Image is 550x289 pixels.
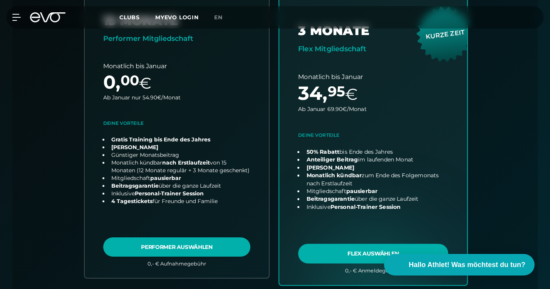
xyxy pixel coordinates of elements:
span: Hallo Athlet! Was möchtest du tun? [409,260,525,270]
a: en [214,13,232,22]
a: MYEVO LOGIN [155,14,199,21]
span: en [214,14,223,21]
button: Hallo Athlet! Was möchtest du tun? [384,254,535,276]
span: Clubs [119,14,140,21]
a: Clubs [119,13,155,21]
